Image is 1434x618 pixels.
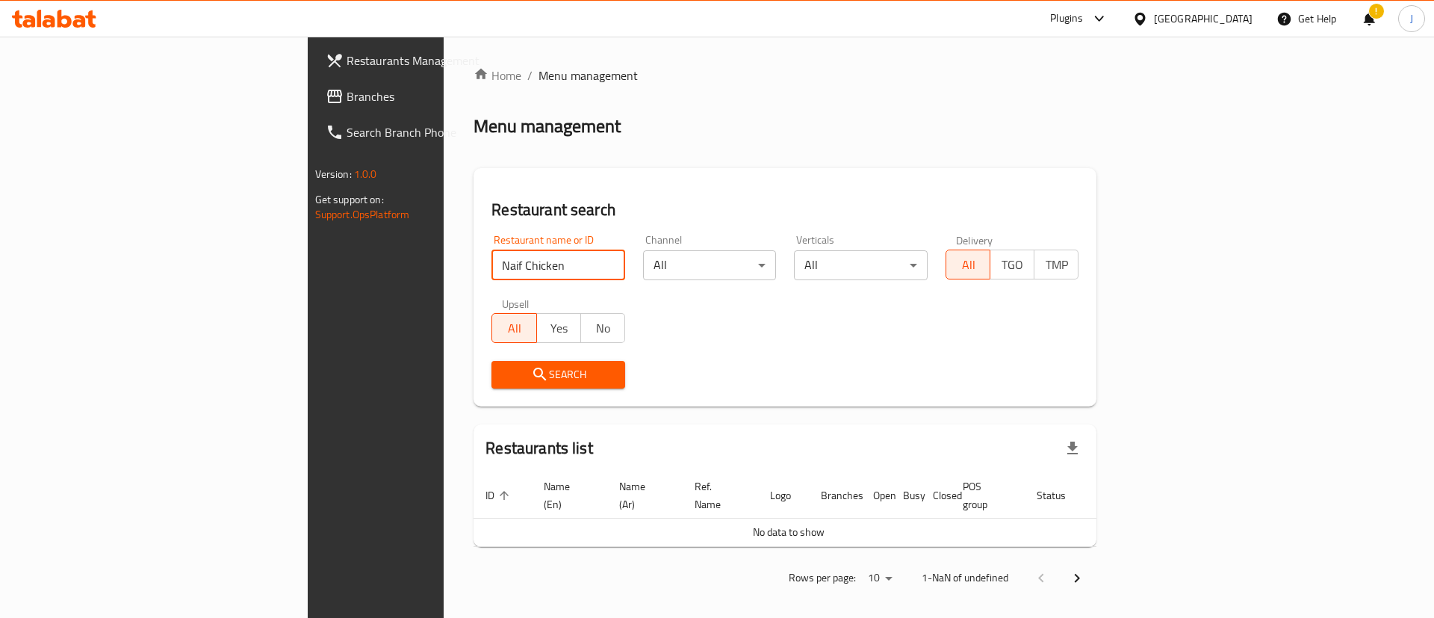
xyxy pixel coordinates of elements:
a: Restaurants Management [314,43,547,78]
span: All [952,254,984,276]
a: Branches [314,78,547,114]
button: No [580,313,625,343]
div: All [643,250,777,280]
span: Yes [543,318,575,339]
th: Busy [891,473,921,519]
a: Search Branch Phone [314,114,547,150]
span: POS group [963,478,1007,513]
span: Menu management [538,67,638,84]
button: All [946,250,990,279]
span: Branches [347,87,536,105]
p: 1-NaN of undefined [922,569,1008,587]
span: TMP [1040,254,1073,276]
h2: Restaurant search [491,199,1078,221]
div: All [794,250,928,280]
th: Branches [809,473,861,519]
span: No data to show [753,522,825,542]
span: Name (Ar) [619,478,665,513]
p: Rows per page: [789,569,856,587]
div: Rows per page: [862,567,898,590]
button: Yes [536,313,581,343]
h2: Menu management [474,114,621,138]
span: Version: [315,164,352,184]
th: Logo [758,473,809,519]
button: Next page [1059,560,1095,596]
span: Ref. Name [695,478,740,513]
a: Support.OpsPlatform [315,205,410,224]
th: Open [861,473,891,519]
span: Get support on: [315,190,384,209]
span: Status [1037,486,1085,504]
span: Search Branch Phone [347,123,536,141]
th: Closed [921,473,951,519]
span: Search [503,365,613,384]
button: TMP [1034,250,1078,279]
label: Upsell [502,298,530,309]
button: All [491,313,536,343]
div: [GEOGRAPHIC_DATA] [1154,10,1253,27]
table: enhanced table [474,473,1155,547]
span: All [498,318,530,339]
span: ID [485,486,514,504]
span: J [1410,10,1413,27]
span: 1.0.0 [354,164,377,184]
label: Delivery [956,235,993,245]
span: TGO [996,254,1028,276]
button: TGO [990,250,1034,279]
h2: Restaurants list [485,437,592,460]
nav: breadcrumb [474,67,1096,84]
div: Export file [1055,430,1090,466]
span: Restaurants Management [347,52,536,69]
div: Plugins [1050,10,1083,28]
input: Search for restaurant name or ID.. [491,250,625,280]
span: No [587,318,619,339]
span: Name (En) [544,478,589,513]
button: Search [491,361,625,389]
